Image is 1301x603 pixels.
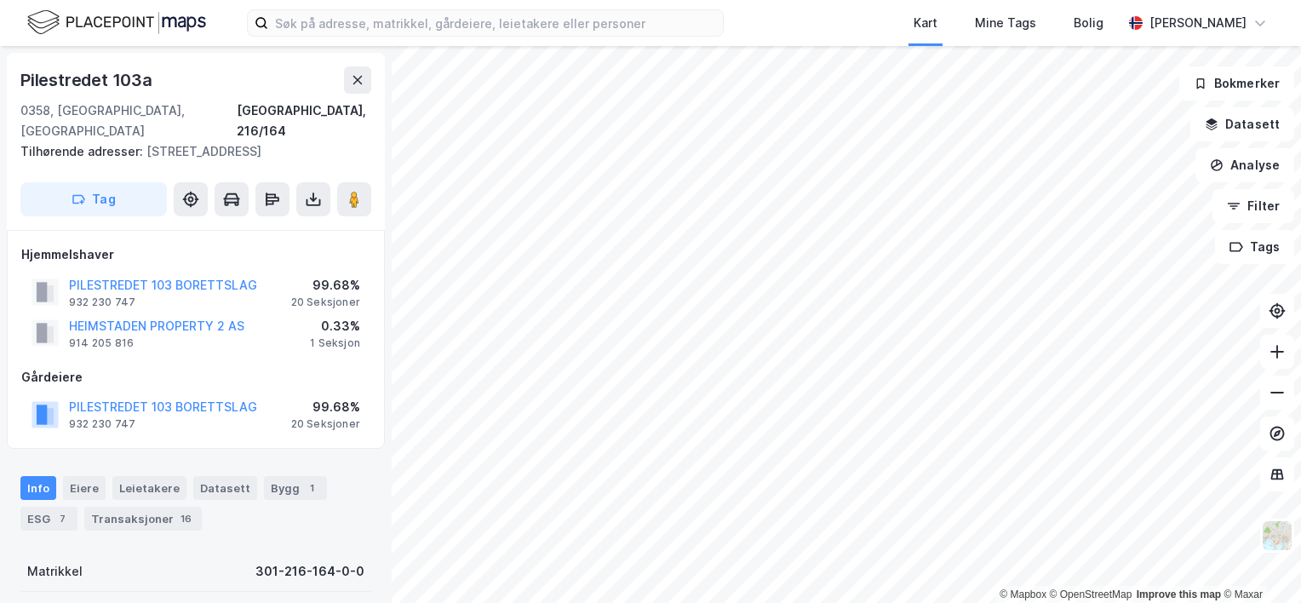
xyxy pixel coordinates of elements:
div: Bygg [264,476,327,500]
div: [STREET_ADDRESS] [20,141,358,162]
div: 932 230 747 [69,296,135,309]
div: Gårdeiere [21,367,370,388]
div: Leietakere [112,476,186,500]
div: 914 205 816 [69,336,134,350]
a: Improve this map [1137,589,1221,600]
div: Eiere [63,476,106,500]
button: Analyse [1195,148,1294,182]
div: Matrikkel [27,561,83,582]
button: Datasett [1190,107,1294,141]
div: 1 [303,480,320,497]
iframe: Chat Widget [1216,521,1301,603]
div: ESG [20,507,77,531]
div: 20 Seksjoner [291,417,360,431]
span: Tilhørende adresser: [20,144,146,158]
div: 1 Seksjon [310,336,360,350]
div: 7 [54,510,71,527]
div: Mine Tags [975,13,1036,33]
img: logo.f888ab2527a4732fd821a326f86c7f29.svg [27,8,206,37]
a: Mapbox [1000,589,1046,600]
div: Info [20,476,56,500]
div: 99.68% [291,397,360,417]
div: [PERSON_NAME] [1149,13,1247,33]
div: 99.68% [291,275,360,296]
div: Kart [914,13,937,33]
button: Filter [1212,189,1294,223]
div: 301-216-164-0-0 [255,561,364,582]
button: Tag [20,182,167,216]
div: 0358, [GEOGRAPHIC_DATA], [GEOGRAPHIC_DATA] [20,100,237,141]
button: Bokmerker [1179,66,1294,100]
input: Søk på adresse, matrikkel, gårdeiere, leietakere eller personer [268,10,723,36]
div: 0.33% [310,316,360,336]
img: Z [1261,520,1293,552]
a: OpenStreetMap [1050,589,1132,600]
div: Transaksjoner [84,507,202,531]
div: 20 Seksjoner [291,296,360,309]
div: 16 [177,510,195,527]
div: Hjemmelshaver [21,244,370,265]
button: Tags [1215,230,1294,264]
div: [GEOGRAPHIC_DATA], 216/164 [237,100,371,141]
div: Kontrollprogram for chat [1216,521,1301,603]
div: 932 230 747 [69,417,135,431]
div: Pilestredet 103a [20,66,156,94]
div: Datasett [193,476,257,500]
div: Bolig [1074,13,1103,33]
